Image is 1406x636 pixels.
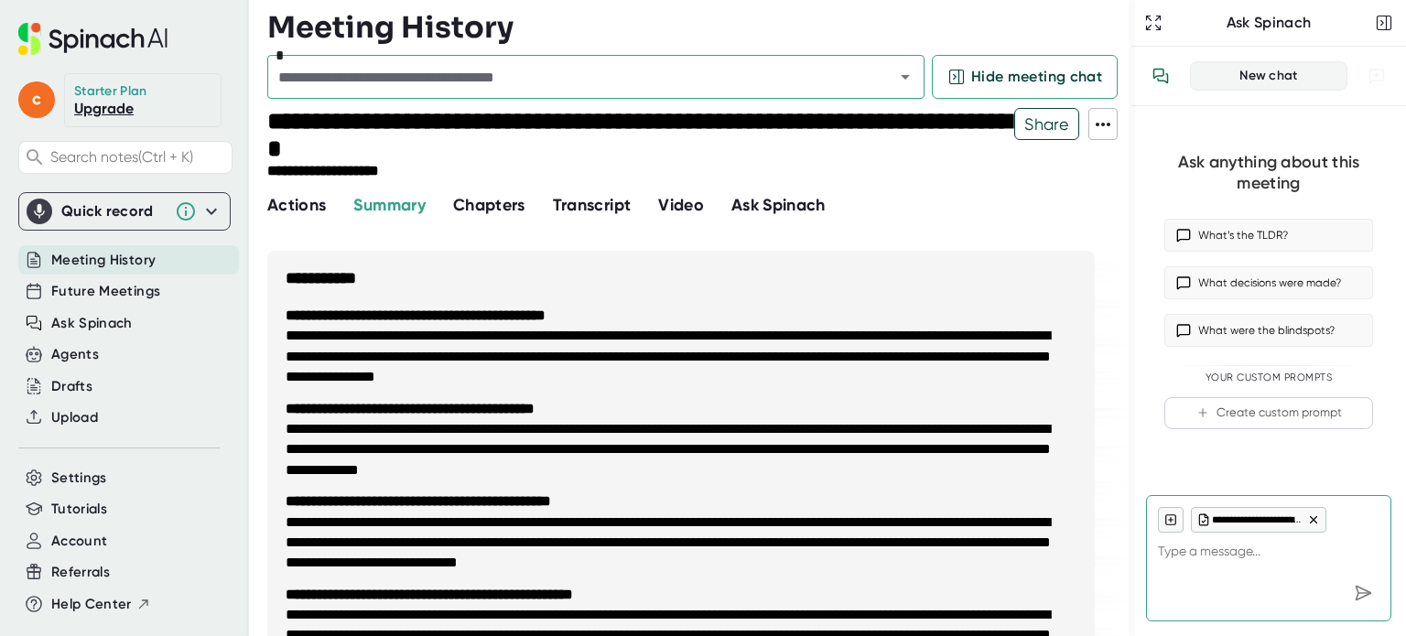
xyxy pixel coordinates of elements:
button: Agents [51,344,99,365]
div: Your Custom Prompts [1164,372,1373,384]
span: c [18,81,55,118]
button: Help Center [51,594,151,615]
button: Account [51,531,107,552]
span: Actions [267,195,326,215]
div: Send message [1347,577,1379,609]
button: What were the blindspots? [1164,314,1373,347]
span: Chapters [453,195,525,215]
button: What decisions were made? [1164,266,1373,299]
button: Ask Spinach [731,193,826,218]
span: Search notes (Ctrl + K) [50,148,227,166]
button: Ask Spinach [51,313,133,334]
span: Summary [353,195,425,215]
button: Chapters [453,193,525,218]
button: Referrals [51,562,110,583]
button: View conversation history [1142,58,1179,94]
span: Transcript [553,195,632,215]
div: Quick record [61,202,166,221]
button: Future Meetings [51,281,160,302]
div: Quick record [27,193,222,230]
span: Share [1015,108,1078,140]
button: Settings [51,468,107,489]
button: Meeting History [51,250,156,271]
div: Ask anything about this meeting [1164,152,1373,193]
span: Help Center [51,594,132,615]
button: Hide meeting chat [932,55,1118,99]
button: What’s the TLDR? [1164,219,1373,252]
button: Expand to Ask Spinach page [1141,10,1166,36]
button: Transcript [553,193,632,218]
button: Close conversation sidebar [1371,10,1397,36]
div: Starter Plan [74,83,147,100]
a: Upgrade [74,100,134,117]
div: New chat [1202,68,1336,84]
button: Video [658,193,704,218]
button: Summary [353,193,425,218]
button: Actions [267,193,326,218]
span: Ask Spinach [731,195,826,215]
button: Share [1014,108,1079,140]
div: Ask Spinach [1166,14,1371,32]
button: Create custom prompt [1164,397,1373,429]
button: Tutorials [51,499,107,520]
button: Drafts [51,376,92,397]
h3: Meeting History [267,10,514,45]
button: Open [892,64,918,90]
span: Hide meeting chat [971,66,1102,88]
button: Upload [51,407,98,428]
span: Video [658,195,704,215]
